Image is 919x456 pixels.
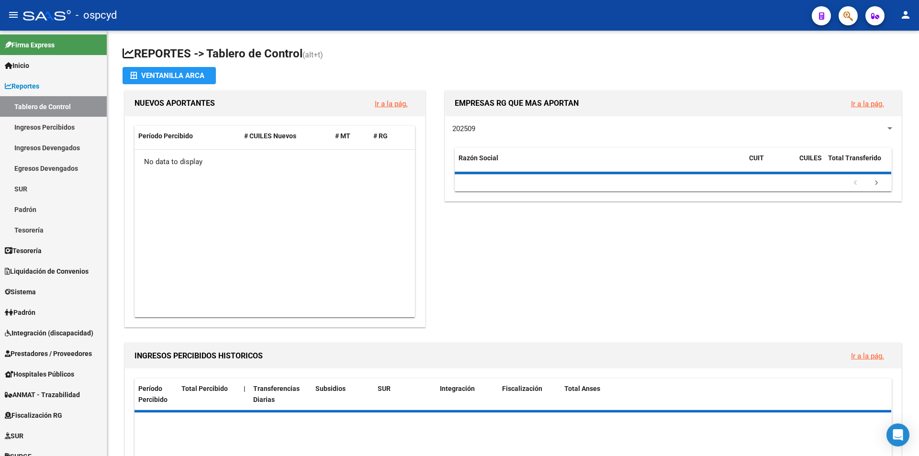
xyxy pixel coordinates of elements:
span: Total Anses [564,385,600,392]
datatable-header-cell: Razón Social [455,148,745,179]
datatable-header-cell: Total Anses [560,378,884,410]
datatable-header-cell: CUIT [745,148,796,179]
span: Total Transferido [828,154,881,162]
datatable-header-cell: Subsidios [312,378,374,410]
datatable-header-cell: Transferencias Diarias [249,378,312,410]
span: SUR [5,431,23,441]
span: Integración (discapacidad) [5,328,93,338]
span: Inicio [5,60,29,71]
span: Padrón [5,307,35,318]
span: - ospcyd [76,5,117,26]
a: Ir a la pág. [375,100,408,108]
button: Ventanilla ARCA [123,67,216,84]
h1: REPORTES -> Tablero de Control [123,46,904,63]
a: Ir a la pág. [851,100,884,108]
span: Sistema [5,287,36,297]
datatable-header-cell: Integración [436,378,498,410]
span: Período Percibido [138,132,193,140]
datatable-header-cell: Período Percibido [134,126,240,146]
span: NUEVOS APORTANTES [134,99,215,108]
span: Reportes [5,81,39,91]
span: Razón Social [459,154,498,162]
button: Ir a la pág. [843,347,892,365]
datatable-header-cell: # CUILES Nuevos [240,126,332,146]
span: # RG [373,132,388,140]
span: Subsidios [315,385,346,392]
a: go to next page [867,178,885,189]
span: Período Percibido [138,385,168,403]
datatable-header-cell: CUILES [796,148,824,179]
span: Firma Express [5,40,55,50]
button: Ir a la pág. [843,95,892,112]
datatable-header-cell: # MT [331,126,370,146]
datatable-header-cell: Total Percibido [178,378,240,410]
span: Fiscalización RG [5,410,62,421]
div: Open Intercom Messenger [886,423,909,446]
button: Ir a la pág. [367,95,415,112]
datatable-header-cell: | [240,378,249,410]
span: # MT [335,132,350,140]
span: EMPRESAS RG QUE MAS APORTAN [455,99,579,108]
span: CUIT [749,154,764,162]
a: Ir a la pág. [851,352,884,360]
datatable-header-cell: Fiscalización [498,378,560,410]
mat-icon: person [900,9,911,21]
span: SUR [378,385,391,392]
span: Prestadores / Proveedores [5,348,92,359]
span: INGRESOS PERCIBIDOS HISTORICOS [134,351,263,360]
span: Fiscalización [502,385,542,392]
div: No data to display [134,150,415,174]
datatable-header-cell: SUR [374,378,436,410]
span: | [244,385,246,392]
div: Ventanilla ARCA [130,67,208,84]
span: (alt+t) [303,50,323,59]
span: Transferencias Diarias [253,385,300,403]
span: Integración [440,385,475,392]
span: Liquidación de Convenios [5,266,89,277]
span: # CUILES Nuevos [244,132,296,140]
mat-icon: menu [8,9,19,21]
datatable-header-cell: Total Transferido [824,148,891,179]
span: CUILES [799,154,822,162]
a: go to previous page [846,178,864,189]
span: 202509 [452,124,475,133]
span: Total Percibido [181,385,228,392]
datatable-header-cell: # RG [370,126,408,146]
span: Hospitales Públicos [5,369,74,379]
span: Tesorería [5,245,42,256]
datatable-header-cell: Período Percibido [134,378,178,410]
span: ANMAT - Trazabilidad [5,389,80,400]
